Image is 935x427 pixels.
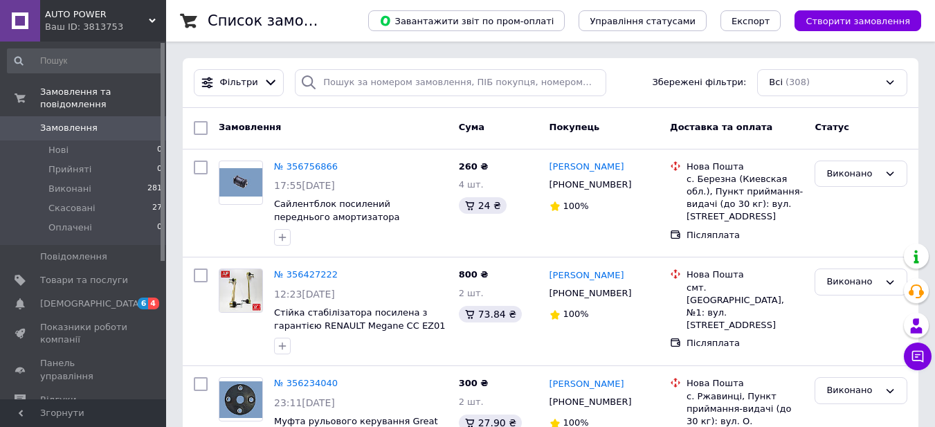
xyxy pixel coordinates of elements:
[379,15,554,27] span: Завантажити звіт по пром-оплаті
[687,161,804,173] div: Нова Пошта
[48,183,91,195] span: Виконані
[152,202,162,215] span: 27
[459,161,489,172] span: 260 ₴
[795,10,921,31] button: Створити замовлення
[274,289,335,300] span: 12:23[DATE]
[274,269,338,280] a: № 356427222
[563,309,589,319] span: 100%
[687,377,804,390] div: Нова Пошта
[547,176,635,194] div: [PHONE_NUMBER]
[550,269,624,282] a: [PERSON_NAME]
[459,397,484,407] span: 2 шт.
[274,378,338,388] a: № 356234040
[670,122,772,132] span: Доставка та оплата
[208,12,348,29] h1: Список замовлень
[781,15,921,26] a: Створити замовлення
[48,163,91,176] span: Прийняті
[459,306,522,322] div: 73.84 ₴
[769,76,783,89] span: Всі
[148,298,159,309] span: 4
[219,269,263,313] a: Фото товару
[48,202,96,215] span: Скасовані
[40,251,107,263] span: Повідомлення
[220,76,258,89] span: Фільтри
[815,122,849,132] span: Статус
[219,377,263,421] a: Фото товару
[550,378,624,391] a: [PERSON_NAME]
[274,307,446,343] a: Стійка стабілізатора посилена з гарантією RENAULT Megane CC EZ01 (2010-) передні
[459,197,507,214] div: 24 ₴
[48,221,92,234] span: Оплачені
[550,161,624,174] a: [PERSON_NAME]
[274,397,335,408] span: 23:11[DATE]
[732,16,770,26] span: Експорт
[147,183,162,195] span: 281
[219,161,263,205] a: Фото товару
[157,163,162,176] span: 0
[219,122,281,132] span: Замовлення
[786,77,810,87] span: (308)
[590,16,696,26] span: Управління статусами
[7,48,163,73] input: Пошук
[157,221,162,234] span: 0
[826,167,879,181] div: Виконано
[40,122,98,134] span: Замовлення
[138,298,149,309] span: 6
[806,16,910,26] span: Створити замовлення
[274,161,338,172] a: № 356756866
[687,282,804,332] div: смт. [GEOGRAPHIC_DATA], №1: вул. [STREET_ADDRESS]
[274,180,335,191] span: 17:55[DATE]
[40,394,76,406] span: Відгуки
[157,144,162,156] span: 0
[563,201,589,211] span: 100%
[687,269,804,281] div: Нова Пошта
[459,122,484,132] span: Cума
[459,378,489,388] span: 300 ₴
[826,275,879,289] div: Виконано
[687,229,804,242] div: Післяплата
[40,298,143,310] span: [DEMOGRAPHIC_DATA]
[652,76,746,89] span: Збережені фільтри:
[40,274,128,287] span: Товари та послуги
[687,337,804,349] div: Післяплата
[547,393,635,411] div: [PHONE_NUMBER]
[550,122,600,132] span: Покупець
[687,173,804,224] div: с. Березна (Киевская обл.), Пункт приймання-видачі (до 30 кг): вул. [STREET_ADDRESS]
[40,357,128,382] span: Панель управління
[40,86,166,111] span: Замовлення та повідомлення
[48,144,69,156] span: Нові
[219,168,262,197] img: Фото товару
[295,69,606,96] input: Пошук за номером замовлення, ПІБ покупця, номером телефону, Email, номером накладної
[219,381,262,418] img: Фото товару
[459,179,484,190] span: 4 шт.
[904,343,932,370] button: Чат з покупцем
[368,10,565,31] button: Завантажити звіт по пром-оплаті
[459,269,489,280] span: 800 ₴
[459,288,484,298] span: 2 шт.
[274,199,412,248] a: Сайлентблок посилений переднього амортизатора Volkswagen TRANSPORTER T-4 ([DATE]-[DATE])
[720,10,781,31] button: Експорт
[219,269,262,312] img: Фото товару
[45,21,166,33] div: Ваш ID: 3813753
[547,284,635,302] div: [PHONE_NUMBER]
[826,383,879,398] div: Виконано
[579,10,707,31] button: Управління статусами
[40,321,128,346] span: Показники роботи компанії
[45,8,149,21] span: AUTO POWER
